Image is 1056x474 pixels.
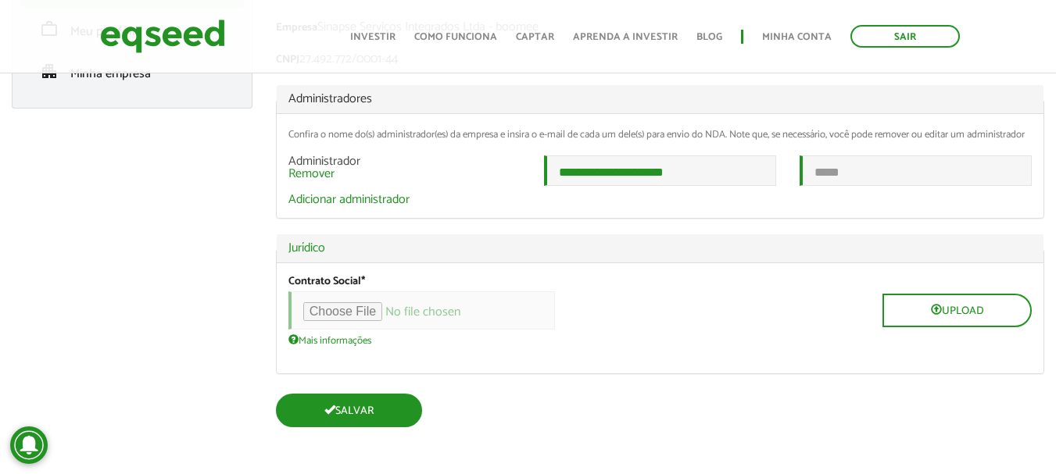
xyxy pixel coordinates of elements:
span: apartment [40,62,59,80]
a: Mais informações [288,333,371,346]
a: Captar [516,32,554,42]
a: Como funciona [414,32,497,42]
button: Upload [882,294,1032,327]
span: Minha empresa [70,63,151,84]
a: Investir [350,32,396,42]
div: Administrador [277,155,532,180]
a: Adicionar administrador [288,194,410,206]
a: apartmentMinha empresa [32,62,232,80]
span: Administradores [288,88,372,109]
img: EqSeed [100,16,225,57]
a: Sair [850,25,960,48]
div: Confira o nome do(s) administrador(es) da empresa e insira o e-mail de cada um dele(s) para envio... [288,130,1032,140]
a: Blog [696,32,722,42]
a: Aprenda a investir [573,32,678,42]
a: Minha conta [762,32,832,42]
a: Jurídico [288,242,1032,255]
a: Remover [288,168,335,180]
span: Este campo é obrigatório. [361,273,365,290]
label: Contrato Social [288,276,365,287]
button: Salvar [276,394,422,427]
